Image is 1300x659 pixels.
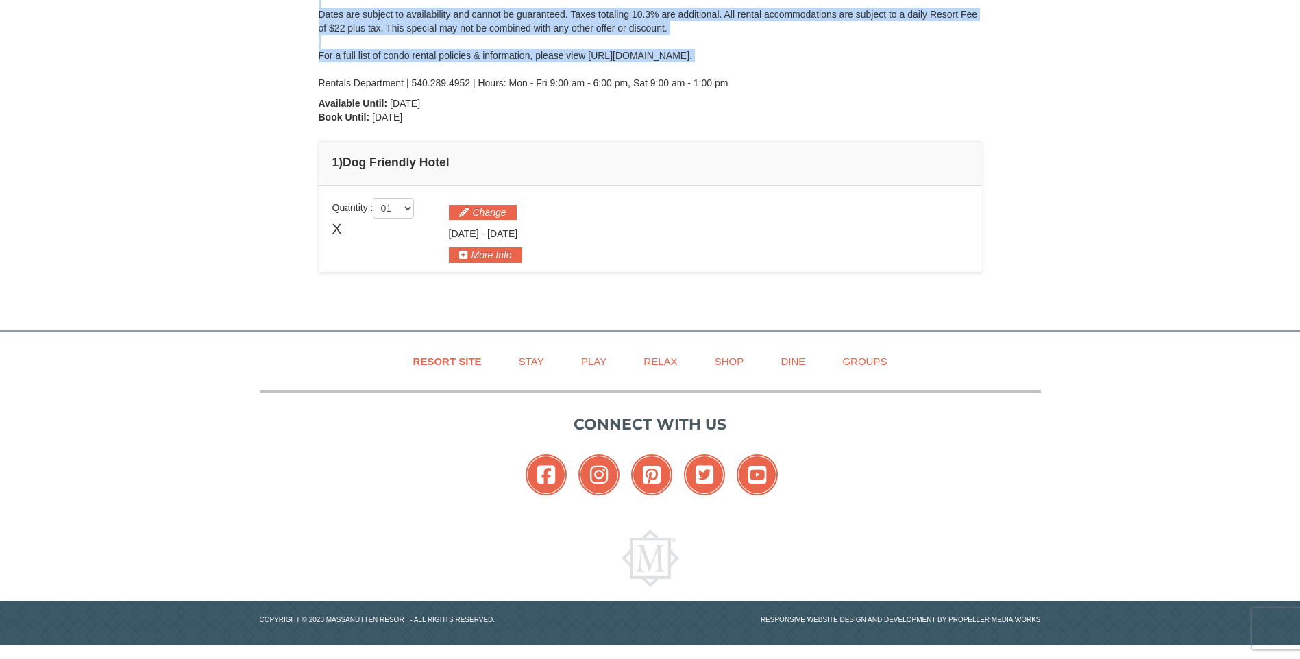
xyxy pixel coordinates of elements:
[260,413,1041,436] p: Connect with us
[372,112,402,123] span: [DATE]
[332,202,415,213] span: Quantity :
[396,346,499,377] a: Resort Site
[249,614,650,625] p: Copyright © 2023 Massanutten Resort - All Rights Reserved.
[449,228,479,239] span: [DATE]
[390,98,420,109] span: [DATE]
[481,228,485,239] span: -
[698,346,761,377] a: Shop
[449,205,517,220] button: Change
[564,346,624,377] a: Play
[502,346,561,377] a: Stay
[319,112,370,123] strong: Book Until:
[622,530,679,587] img: Massanutten Resort Logo
[449,247,522,262] button: More Info
[332,219,342,239] span: X
[626,346,694,377] a: Relax
[332,156,968,169] h4: 1 Dog Friendly Hotel
[763,346,822,377] a: Dine
[339,156,343,169] span: )
[319,98,388,109] strong: Available Until:
[487,228,517,239] span: [DATE]
[825,346,904,377] a: Groups
[761,616,1041,623] a: Responsive website design and development by Propeller Media Works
